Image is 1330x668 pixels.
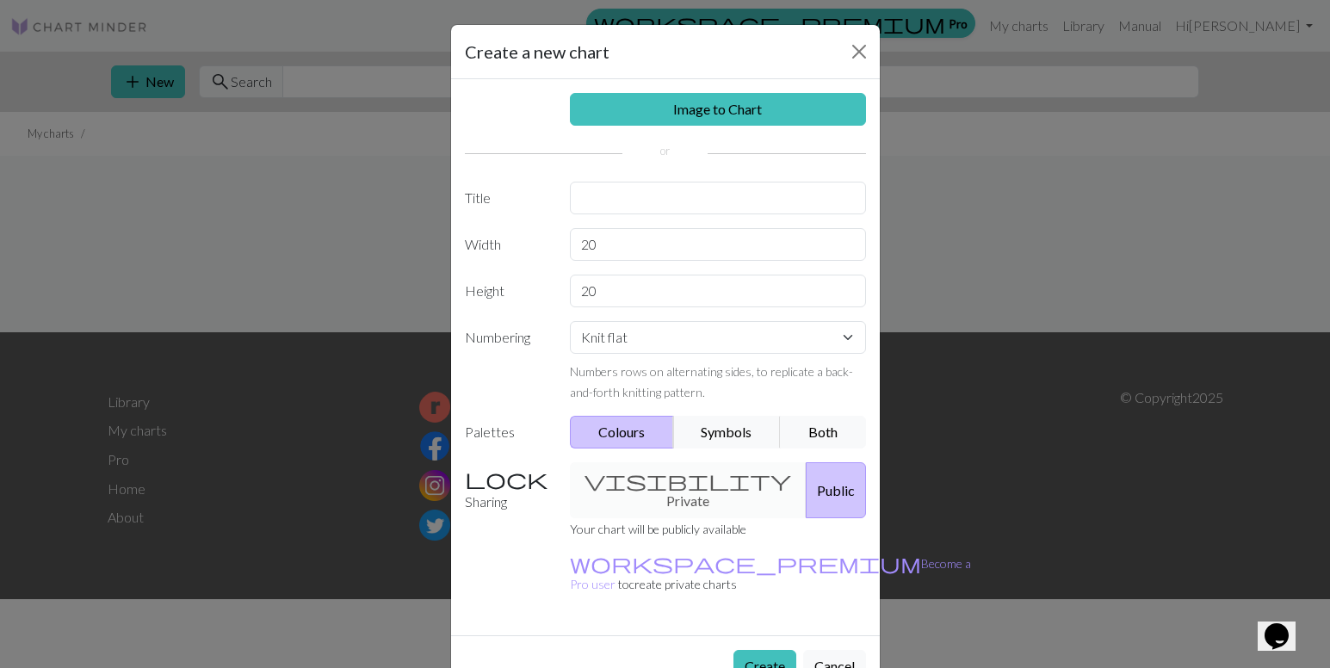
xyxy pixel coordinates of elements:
label: Palettes [455,416,560,448]
label: Sharing [455,462,560,518]
button: Both [780,416,866,448]
button: Colours [570,416,674,448]
small: Your chart will be publicly available [570,522,746,536]
iframe: chat widget [1258,599,1313,651]
button: Public [806,462,866,518]
button: Close [845,38,873,65]
h5: Create a new chart [465,39,609,65]
label: Height [455,275,560,307]
button: Symbols [673,416,782,448]
label: Numbering [455,321,560,402]
label: Width [455,228,560,261]
a: Become a Pro user [570,556,971,591]
a: Image to Chart [570,93,866,126]
label: Title [455,182,560,214]
span: workspace_premium [570,551,921,575]
small: Numbers rows on alternating sides, to replicate a back-and-forth knitting pattern. [570,364,853,399]
small: to create private charts [570,556,971,591]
